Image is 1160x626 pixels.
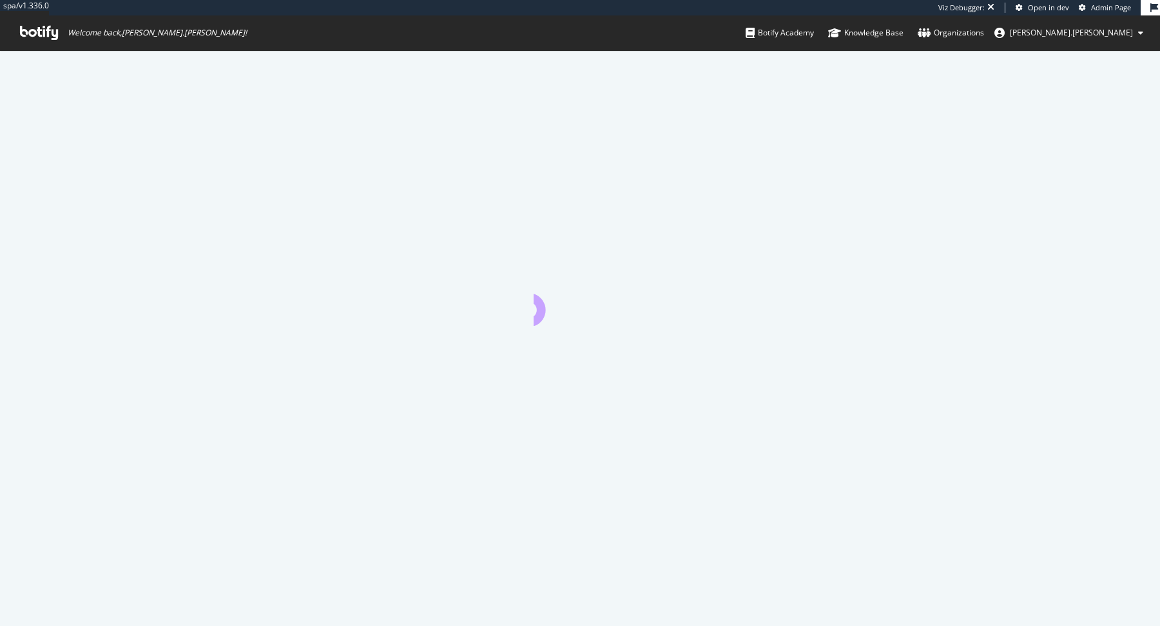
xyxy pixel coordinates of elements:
a: Organizations [918,15,984,50]
span: jay.chitnis [1010,27,1133,38]
a: Admin Page [1079,3,1131,13]
a: Knowledge Base [828,15,904,50]
a: Botify Academy [746,15,814,50]
span: Welcome back, [PERSON_NAME].[PERSON_NAME] ! [68,28,247,38]
div: Knowledge Base [828,26,904,39]
button: [PERSON_NAME].[PERSON_NAME] [984,23,1154,43]
div: Organizations [918,26,984,39]
span: Admin Page [1091,3,1131,12]
div: Botify Academy [746,26,814,39]
a: Open in dev [1016,3,1069,13]
div: Viz Debugger: [938,3,985,13]
span: Open in dev [1028,3,1069,12]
